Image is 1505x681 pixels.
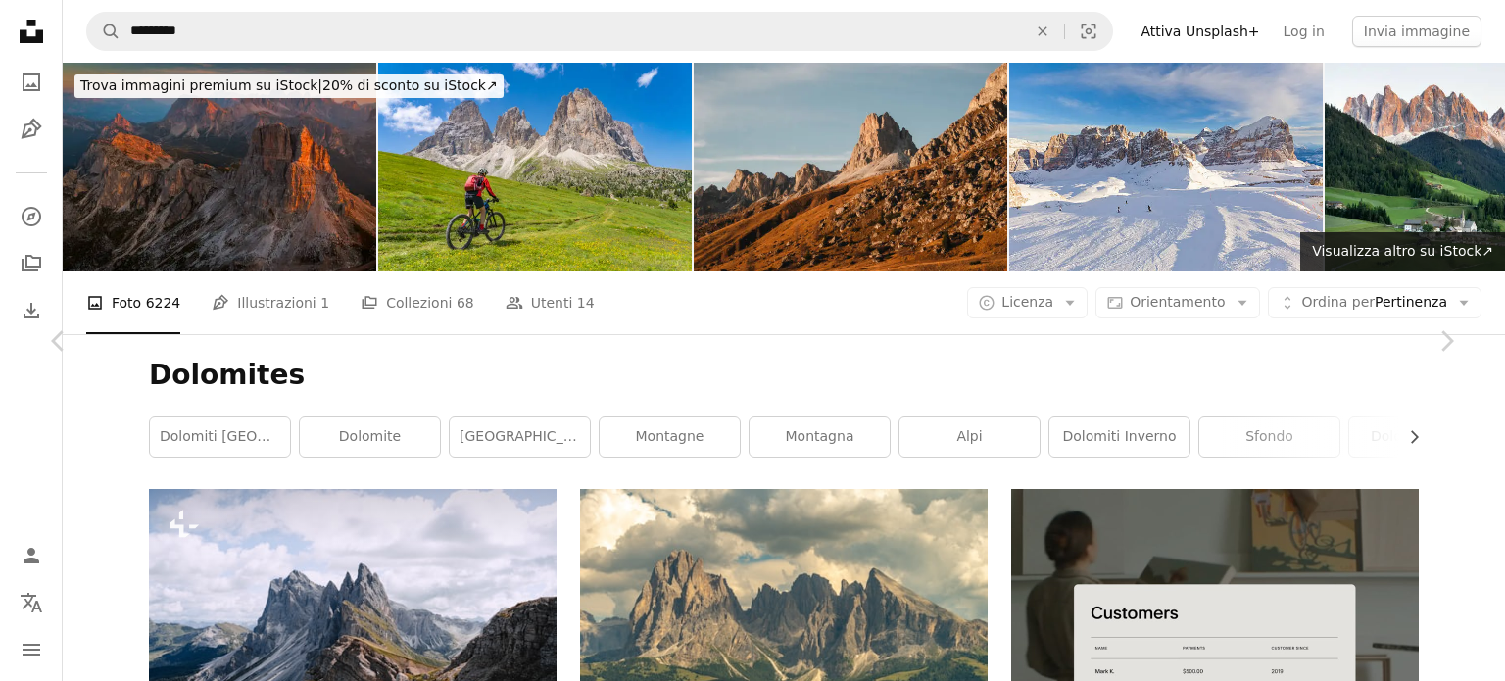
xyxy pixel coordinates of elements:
[450,417,590,457] a: [GEOGRAPHIC_DATA]
[1129,16,1271,47] a: Attiva Unsplash+
[378,63,692,271] img: donna anziana in mountain bike elettrica sotto sassolungo vetta Dolomiti, Italia
[1300,232,1505,271] a: Visualizza altro su iStock↗
[1396,417,1419,457] button: scorri la lista a destra
[750,417,890,457] a: montagna
[1049,417,1189,457] a: Dolomiti Inverno
[74,74,504,98] div: 20% di sconto su iStock ↗
[600,417,740,457] a: montagne
[12,583,51,622] button: Lingua
[1095,287,1259,318] button: Orientamento
[1387,247,1505,435] a: Avanti
[1349,417,1489,457] a: Dolomiti Neve
[1272,16,1336,47] a: Log in
[967,287,1088,318] button: Licenza
[12,110,51,149] a: Illustrazioni
[1130,294,1225,310] span: Orientamento
[1352,16,1481,47] button: Invia immagine
[63,63,376,271] img: L'enrosadira sul pittoresco paesaggio montano delle Dolomiti in Alto Adige, Italia
[506,271,595,334] a: Utenti 14
[1065,13,1112,50] button: Ricerca visiva
[361,271,474,334] a: Collezioni 68
[457,292,474,314] span: 68
[1302,294,1375,310] span: Ordina per
[87,13,121,50] button: Cerca su Unsplash
[12,63,51,102] a: Foto
[1001,294,1053,310] span: Licenza
[86,12,1113,51] form: Trova visual in tutto il sito
[63,63,515,110] a: Trova immagini premium su iStock|20% di sconto su iStock↗
[12,630,51,669] button: Menu
[150,417,290,457] a: Dolomiti [GEOGRAPHIC_DATA]
[149,615,557,633] a: una vista di una catena montuosa dalla cima di una montagna
[212,271,329,334] a: Illustrazioni 1
[80,77,322,93] span: Trova immagini premium su iStock |
[1199,417,1339,457] a: sfondo
[1268,287,1481,318] button: Ordina perPertinenza
[12,244,51,283] a: Collezioni
[580,615,988,633] a: Alberi vicino alla montagna
[149,358,1419,393] h1: Dolomites
[1312,243,1493,259] span: Visualizza altro su iStock ↗
[12,197,51,236] a: Esplora
[1302,293,1447,313] span: Pertinenza
[1009,63,1323,271] img: Sciare sulle Dolomiti
[12,536,51,575] a: Accedi / Registrati
[1021,13,1064,50] button: Elimina
[694,63,1007,271] img: Photo Of A Rock Mountain At Passo Giau In Dolomites In Italy
[300,417,440,457] a: dolomite
[899,417,1040,457] a: Alpi
[320,292,329,314] span: 1
[577,292,595,314] span: 14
